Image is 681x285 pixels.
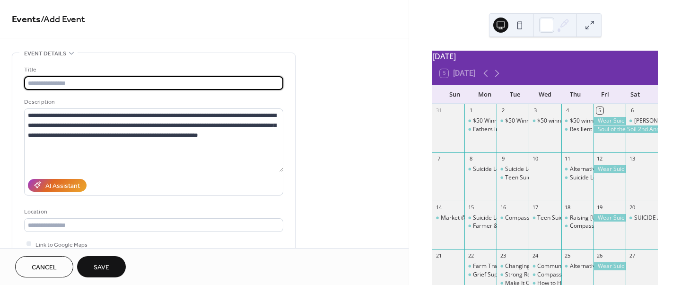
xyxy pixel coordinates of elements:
[441,214,540,222] div: Market @ St. [PERSON_NAME]'s Dairy
[435,204,442,211] div: 14
[497,262,529,270] div: Changing Our Mental and Emotional Trajectory (COMET) Community Training
[596,155,603,162] div: 12
[537,271,658,279] div: Compassionate Friends [GEOGRAPHIC_DATA]
[570,222,681,230] div: Compassionate Friends - [PERSON_NAME]
[594,214,626,222] div: Wear Suicide Prevention T-Shirt
[24,207,281,217] div: Location
[596,107,603,114] div: 5
[432,51,658,62] div: [DATE]
[629,252,636,259] div: 27
[464,117,497,125] div: $50 Winner Dawn Meiss
[28,179,87,192] button: AI Assistant
[529,117,561,125] div: $50 winner Jack Golonek
[500,85,530,104] div: Tue
[570,117,645,125] div: $50 winner [PERSON_NAME]
[626,117,658,125] div: Blake's Tinman Triatholon
[94,263,109,273] span: Save
[529,262,561,270] div: Communication Coaching to Support Farm Harmony Across Generations
[435,107,442,114] div: 31
[594,165,626,173] div: Wear Suicide Prevention T-Shirt
[473,271,564,279] div: Grief Support Specialist Certificate
[561,125,594,134] div: Resilient Co-Parenting: Relationship Readiness (Virtual & Free)
[35,240,87,249] span: Link to Google Maps
[473,125,595,134] div: Fathers in Focus Conference 2025 Registration
[620,85,650,104] div: Sat
[464,271,497,279] div: Grief Support Specialist Certificate
[32,263,57,273] span: Cancel
[464,214,497,222] div: Suicide Loss Support Group - Prairie du Chien
[467,204,474,211] div: 15
[473,165,545,173] div: Suicide Loss Support Group
[473,117,549,125] div: $50 Winner [PERSON_NAME]
[473,222,591,230] div: Farmer & Farm Couple Support Group online
[435,252,442,259] div: 21
[629,107,636,114] div: 6
[594,125,658,134] div: Soul of the Soil 2nd Annual Conference
[505,174,680,182] div: Teen Suicide Loss Support Group - Dubuque [GEOGRAPHIC_DATA]
[464,262,497,270] div: Farm Transitions Challenges
[596,204,603,211] div: 19
[440,85,470,104] div: Sun
[467,107,474,114] div: 1
[497,214,529,222] div: Compassionate Friends Group
[499,252,506,259] div: 23
[560,85,590,104] div: Thu
[499,204,506,211] div: 16
[497,165,529,173] div: Suicide Loss Support Group (SOS)- Virtual
[561,174,594,182] div: Suicide Loss Support Group- Dodgeville
[564,252,571,259] div: 25
[564,204,571,211] div: 18
[12,10,41,29] a: Events
[529,214,561,222] div: Teen Suicide Loss Support Group- LaCrosse
[530,85,560,104] div: Wed
[24,97,281,107] div: Description
[24,65,281,75] div: Title
[41,10,85,29] span: / Add Event
[532,252,539,259] div: 24
[590,85,620,104] div: Fri
[629,155,636,162] div: 13
[497,271,529,279] div: Strong Roots: Keeping Farming in the Family Through Health and Resilience
[537,117,612,125] div: $50 winner [PERSON_NAME]
[497,117,529,125] div: $50 Winner Dan Skatrud
[594,117,626,125] div: Wear Suicide Prevention T-Shirt
[467,155,474,162] div: 8
[470,85,500,104] div: Mon
[432,214,464,222] div: Market @ St. Isidore's Dairy
[564,155,571,162] div: 11
[15,256,73,277] button: Cancel
[464,125,497,134] div: Fathers in Focus Conference 2025 Registration
[467,252,474,259] div: 22
[570,262,670,270] div: Alternative to Suicide Support - Virtual
[532,155,539,162] div: 10
[499,107,506,114] div: 2
[532,107,539,114] div: 3
[561,214,594,222] div: Raising Wisconsin's Children: Confident kids: Building young children's self esteem (Virtual & Free)
[505,165,614,173] div: Suicide Loss Support Group (SOS)- Virtual
[45,181,80,191] div: AI Assistant
[564,107,571,114] div: 4
[499,155,506,162] div: 9
[629,204,636,211] div: 20
[626,214,658,222] div: SUICIDE AWARENESS COLOR RUN/WALK
[77,256,126,277] button: Save
[537,214,652,222] div: Teen Suicide Loss Support Group- LaCrosse
[561,117,594,125] div: $50 winner Dan Skatrud
[473,262,548,270] div: Farm Transitions Challenges
[473,214,607,222] div: Suicide Loss Support Group - [GEOGRAPHIC_DATA]
[532,204,539,211] div: 17
[561,262,594,270] div: Alternative to Suicide Support - Virtual
[505,117,581,125] div: $50 Winner [PERSON_NAME]
[497,174,529,182] div: Teen Suicide Loss Support Group - Dubuque IA
[596,252,603,259] div: 26
[529,271,561,279] div: Compassionate Friends Richland Center
[594,262,626,270] div: Wear Suicide Prevention T-Shirt
[464,222,497,230] div: Farmer & Farm Couple Support Group online
[561,165,594,173] div: Alternative to Suicide Support Group-Virtual
[464,165,497,173] div: Suicide Loss Support Group
[24,49,66,59] span: Event details
[505,214,585,222] div: Compassionate Friends Group
[561,222,594,230] div: Compassionate Friends - Madison
[435,155,442,162] div: 7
